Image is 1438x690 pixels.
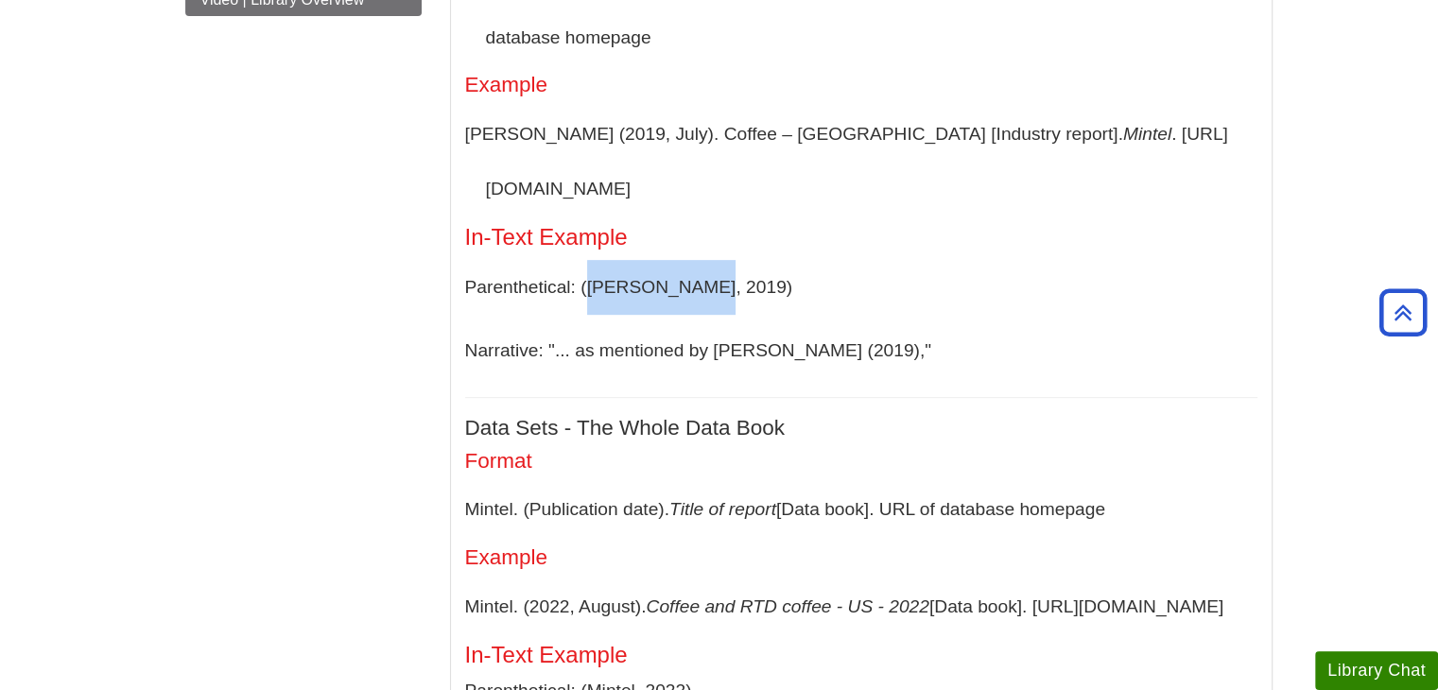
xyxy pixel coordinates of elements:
[669,499,776,519] em: Title of report
[465,74,1257,97] h4: Example
[465,323,1257,378] p: Narrative: "... as mentioned by [PERSON_NAME] (2019),"
[465,417,1257,440] h4: Data Sets - The Whole Data Book
[1373,300,1433,325] a: Back to Top
[465,482,1257,537] p: Mintel. (Publication date). [Data book]. URL of database homepage
[465,643,1257,667] h5: In-Text Example
[465,260,1257,315] p: Parenthetical: ([PERSON_NAME], 2019)
[646,596,928,616] em: Coffee and RTD coffee - US - 2022
[465,107,1257,216] p: [PERSON_NAME] (2019, July). Coffee – [GEOGRAPHIC_DATA] [Industry report]. . [URL][DOMAIN_NAME]
[465,579,1257,634] p: Mintel. (2022, August). [Data book]. [URL][DOMAIN_NAME]
[465,450,1257,474] h4: Format
[1123,124,1171,144] i: Mintel
[1315,651,1438,690] button: Library Chat
[465,225,1257,250] h5: In-Text Example
[465,546,1257,570] h4: Example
